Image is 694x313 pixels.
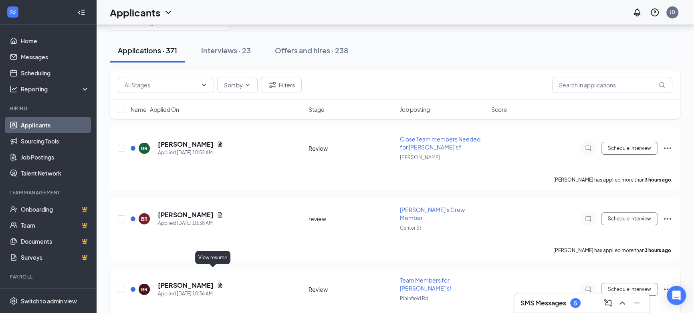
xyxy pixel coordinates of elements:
a: Messages [21,49,89,65]
p: [PERSON_NAME] has applied more than . [553,247,672,254]
svg: Document [217,212,223,218]
a: PayrollCrown [21,285,89,301]
div: Reporting [21,85,90,93]
button: ComposeMessage [601,297,614,309]
h3: SMS Messages [520,299,566,307]
svg: QuestionInfo [650,8,660,17]
div: Switch to admin view [21,297,77,305]
svg: Ellipses [663,214,672,224]
a: OnboardingCrown [21,201,89,217]
a: Talent Network [21,165,89,181]
div: Hiring [10,105,88,112]
svg: ChatInactive [583,216,593,222]
a: DocumentsCrown [21,233,89,249]
svg: Filter [268,80,277,90]
button: ChevronUp [616,297,629,309]
button: Schedule Interview [601,142,658,155]
h5: [PERSON_NAME] [158,140,214,149]
button: Schedule Interview [601,283,658,296]
span: Sort by [224,82,243,88]
span: Name · Applied On [131,105,179,113]
svg: Document [217,282,223,289]
div: BR [141,286,147,293]
svg: ChevronDown [244,82,251,88]
div: JD [670,9,675,16]
svg: Notifications [632,8,642,17]
svg: WorkstreamLogo [9,8,17,16]
a: Home [21,33,89,49]
span: Center St [400,225,422,231]
a: Job Postings [21,149,89,165]
svg: MagnifyingGlass [659,82,665,88]
div: BR [141,145,147,152]
h1: Applicants [110,6,160,19]
div: Applications · 371 [118,45,177,55]
span: Team Members for [PERSON_NAME]'s! [400,277,451,292]
svg: ChevronDown [163,8,173,17]
h5: [PERSON_NAME] [158,281,214,290]
a: Sourcing Tools [21,133,89,149]
div: Applied [DATE] 10:52 AM [158,149,223,157]
span: Close Team members Needed for [PERSON_NAME]'s!! [400,135,480,151]
svg: ChatInactive [583,145,593,151]
button: Sort byChevronDown [217,77,258,93]
div: Open Intercom Messenger [667,286,686,305]
div: review [309,215,395,223]
svg: ComposeMessage [603,298,613,308]
span: Job posting [400,105,430,113]
svg: ChatInactive [583,286,593,293]
svg: Ellipses [663,285,672,294]
button: Filter Filters [261,77,302,93]
div: Applied [DATE] 10:36 AM [158,290,223,298]
svg: Document [217,141,223,147]
svg: Collapse [77,8,85,16]
button: Schedule Interview [601,212,658,225]
div: Offers and hires · 238 [275,45,348,55]
svg: Minimize [632,298,642,308]
div: Interviews · 23 [201,45,251,55]
a: SurveysCrown [21,249,89,265]
svg: Ellipses [663,143,672,153]
div: Applied [DATE] 10:38 AM [158,219,223,227]
div: 5 [574,300,577,307]
div: Team Management [10,189,88,196]
b: 3 hours ago [645,177,671,183]
a: Scheduling [21,65,89,81]
input: Search in applications [552,77,672,93]
svg: ChevronDown [201,82,207,88]
div: BR [141,216,147,222]
p: [PERSON_NAME] has applied more than . [553,176,672,183]
a: TeamCrown [21,217,89,233]
input: All Stages [125,81,198,89]
div: Review [309,144,395,152]
div: View resume [195,251,230,264]
svg: ChevronUp [617,298,627,308]
span: [PERSON_NAME]'s Crew Member [400,206,465,221]
div: Payroll [10,273,88,280]
svg: Analysis [10,85,18,93]
span: [PERSON_NAME] [400,154,440,160]
b: 3 hours ago [645,247,671,253]
button: Minimize [630,297,643,309]
span: Score [491,105,507,113]
span: Plainfield Rd [400,295,428,301]
svg: Settings [10,297,18,305]
div: Review [309,285,395,293]
a: Applicants [21,117,89,133]
h5: [PERSON_NAME] [158,210,214,219]
span: Stage [309,105,325,113]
